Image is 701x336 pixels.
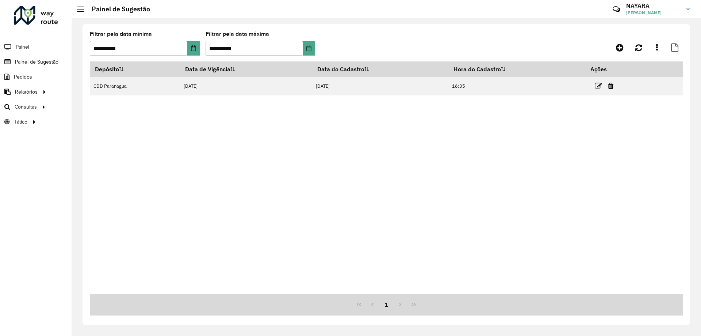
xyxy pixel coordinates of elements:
[626,2,681,9] h3: NAYARA
[16,43,29,51] span: Painel
[585,61,629,77] th: Ações
[206,30,269,38] label: Filtrar pela data máxima
[84,5,150,13] h2: Painel de Sugestão
[15,58,58,66] span: Painel de Sugestão
[15,88,38,96] span: Relatórios
[448,77,585,95] td: 16:35
[14,118,27,126] span: Tático
[448,61,585,77] th: Hora do Cadastro
[609,1,624,17] a: Contato Rápido
[90,30,152,38] label: Filtrar pela data mínima
[187,41,199,56] button: Choose Date
[608,81,614,91] a: Excluir
[312,77,448,95] td: [DATE]
[595,81,602,91] a: Editar
[303,41,315,56] button: Choose Date
[180,61,312,77] th: Data de Vigência
[379,298,393,312] button: 1
[90,77,180,95] td: CDD Paranagua
[312,61,448,77] th: Data do Cadastro
[14,73,32,81] span: Pedidos
[15,103,37,111] span: Consultas
[90,61,180,77] th: Depósito
[180,77,312,95] td: [DATE]
[626,10,681,16] span: [PERSON_NAME]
